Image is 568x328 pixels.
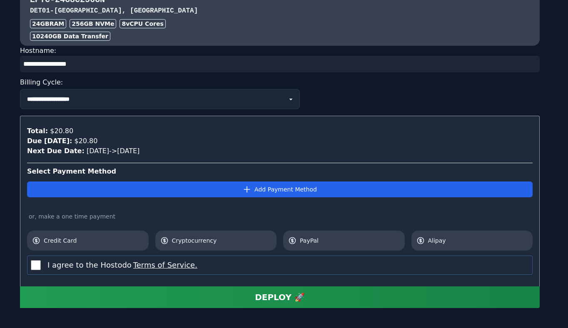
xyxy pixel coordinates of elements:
[30,32,110,41] div: 10240 GB Data Transfer
[47,259,197,271] label: I agree to the Hostodo
[27,146,533,156] div: [DATE] -> [DATE]
[20,286,540,308] button: DEPLOY 🚀
[20,76,540,89] div: Billing Cycle:
[27,166,533,176] div: Select Payment Method
[44,236,144,245] span: Credit Card
[27,146,85,156] div: Next Due Date:
[255,291,305,303] div: DEPLOY 🚀
[120,19,165,28] div: 8 vCPU Cores
[132,261,197,269] a: Terms of Service.
[27,136,72,146] div: Due [DATE]:
[27,181,533,197] button: Add Payment Method
[20,46,540,72] div: Hostname:
[172,236,272,245] span: Cryptocurrency
[30,19,66,28] div: 24GB RAM
[300,236,400,245] span: PayPal
[72,136,97,146] div: $20.80
[428,236,528,245] span: Alipay
[30,6,530,16] h3: DET01 - [GEOGRAPHIC_DATA], [GEOGRAPHIC_DATA]
[27,126,48,136] div: Total:
[132,259,197,271] button: I agree to the Hostodo
[27,212,533,221] div: or, make a one time payment
[70,19,116,28] div: 256 GB NVMe
[48,126,73,136] div: $20.80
